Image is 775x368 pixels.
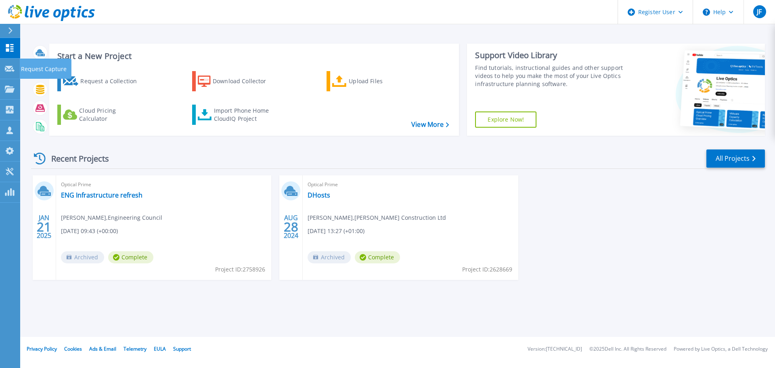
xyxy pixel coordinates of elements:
[308,227,364,236] span: [DATE] 13:27 (+01:00)
[308,191,330,199] a: DHosts
[108,251,153,263] span: Complete
[327,71,417,91] a: Upload Files
[154,345,166,352] a: EULA
[61,227,118,236] span: [DATE] 09:43 (+00:00)
[706,149,765,168] a: All Projects
[475,50,627,61] div: Support Video Library
[57,52,449,61] h3: Start a New Project
[283,212,299,242] div: AUG 2024
[57,105,147,125] a: Cloud Pricing Calculator
[89,345,116,352] a: Ads & Email
[27,345,57,352] a: Privacy Policy
[31,149,120,168] div: Recent Projects
[64,345,82,352] a: Cookies
[355,251,400,263] span: Complete
[61,213,162,222] span: [PERSON_NAME] , Engineering Council
[173,345,191,352] a: Support
[61,251,104,263] span: Archived
[61,180,266,189] span: Optical Prime
[475,64,627,88] div: Find tutorials, instructional guides and other support videos to help you make the most of your L...
[213,73,277,89] div: Download Collector
[308,180,513,189] span: Optical Prime
[61,191,142,199] a: ENG Infrastructure refresh
[36,212,52,242] div: JAN 2025
[475,111,536,128] a: Explore Now!
[462,265,512,274] span: Project ID: 2628669
[37,223,51,230] span: 21
[349,73,413,89] div: Upload Files
[124,345,147,352] a: Telemetry
[528,347,582,352] li: Version: [TECHNICAL_ID]
[308,251,351,263] span: Archived
[215,265,265,274] span: Project ID: 2758926
[192,71,282,91] a: Download Collector
[308,213,446,222] span: [PERSON_NAME] , [PERSON_NAME] Construction Ltd
[57,71,147,91] a: Request a Collection
[80,73,145,89] div: Request a Collection
[589,347,666,352] li: © 2025 Dell Inc. All Rights Reserved
[284,223,298,230] span: 28
[79,107,144,123] div: Cloud Pricing Calculator
[214,107,277,123] div: Import Phone Home CloudIQ Project
[21,59,67,80] p: Request Capture
[411,121,449,128] a: View More
[674,347,768,352] li: Powered by Live Optics, a Dell Technology
[757,8,762,15] span: JF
